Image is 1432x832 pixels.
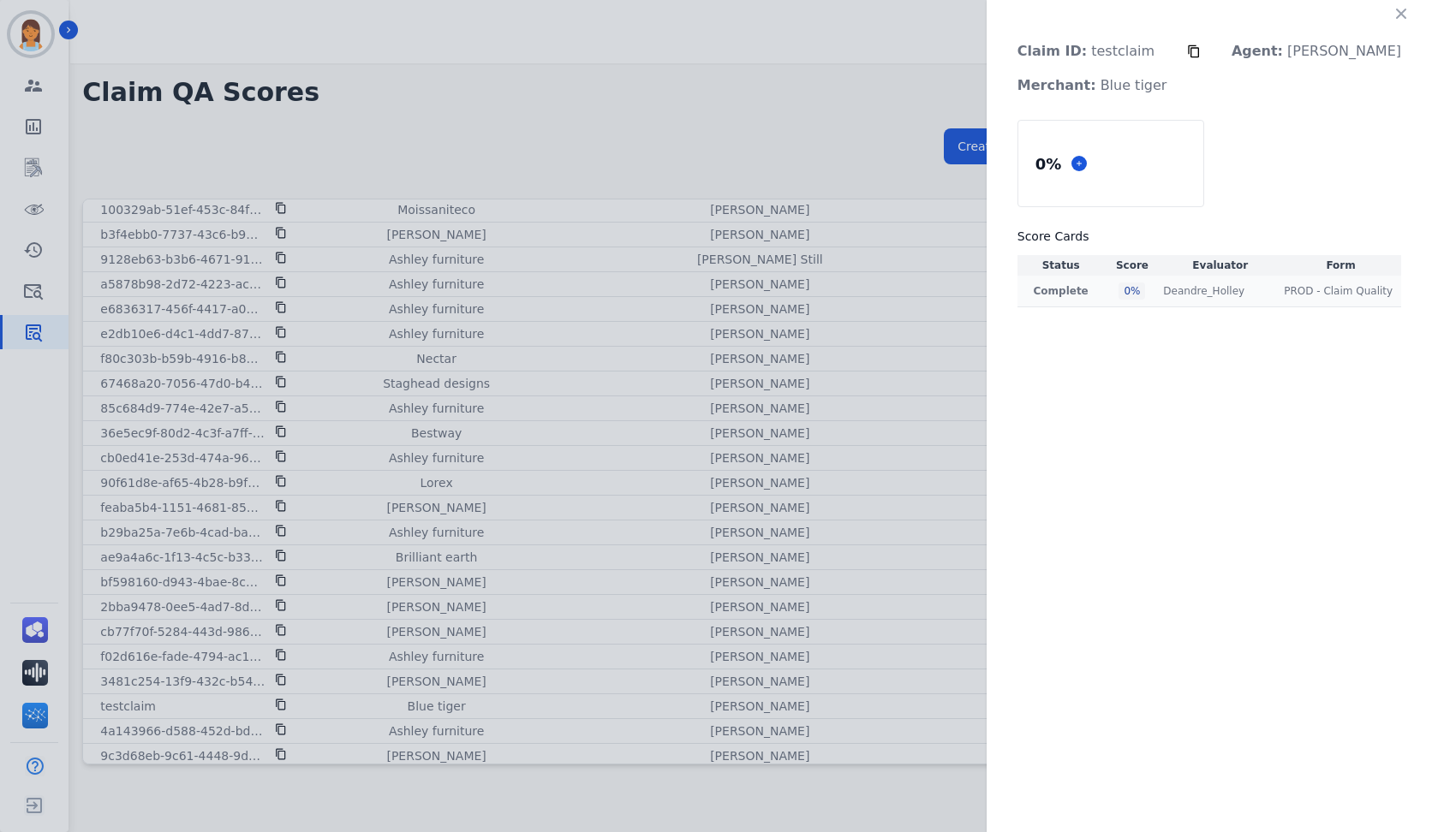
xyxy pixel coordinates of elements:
[1017,43,1087,59] strong: Claim ID:
[1004,68,1181,103] p: Blue tiger
[1017,77,1096,93] strong: Merchant:
[1017,255,1105,276] th: Status
[1232,43,1283,59] strong: Agent:
[1280,255,1401,276] th: Form
[1160,255,1280,276] th: Evaluator
[1017,228,1401,245] h3: Score Cards
[1021,284,1101,298] p: Complete
[1004,34,1168,68] p: testclaim
[1218,34,1415,68] p: [PERSON_NAME]
[1105,255,1161,276] th: Score
[1163,284,1244,298] p: Deandre_Holley
[1119,282,1145,300] div: 0 %
[1284,284,1393,298] span: PROD - Claim Quality
[1032,149,1065,179] div: 0 %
